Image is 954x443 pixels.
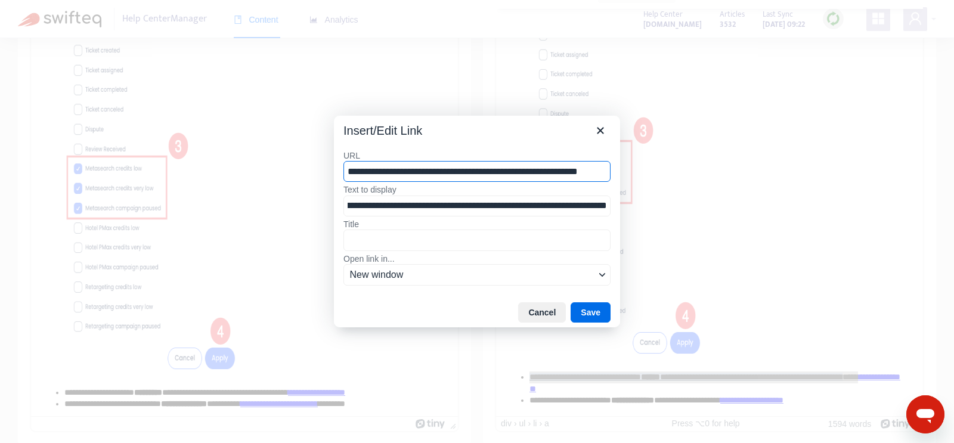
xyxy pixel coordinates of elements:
[343,184,611,195] label: Text to display
[343,150,611,161] label: URL
[343,123,422,138] div: Insert/Edit Link
[343,219,611,230] label: Title
[350,268,595,282] span: New window
[906,395,944,433] iframe: Button to launch messaging window
[590,120,611,141] button: Close
[343,264,611,286] button: Open link in...
[518,302,566,323] button: Cancel
[571,302,611,323] button: Save
[343,253,611,264] label: Open link in...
